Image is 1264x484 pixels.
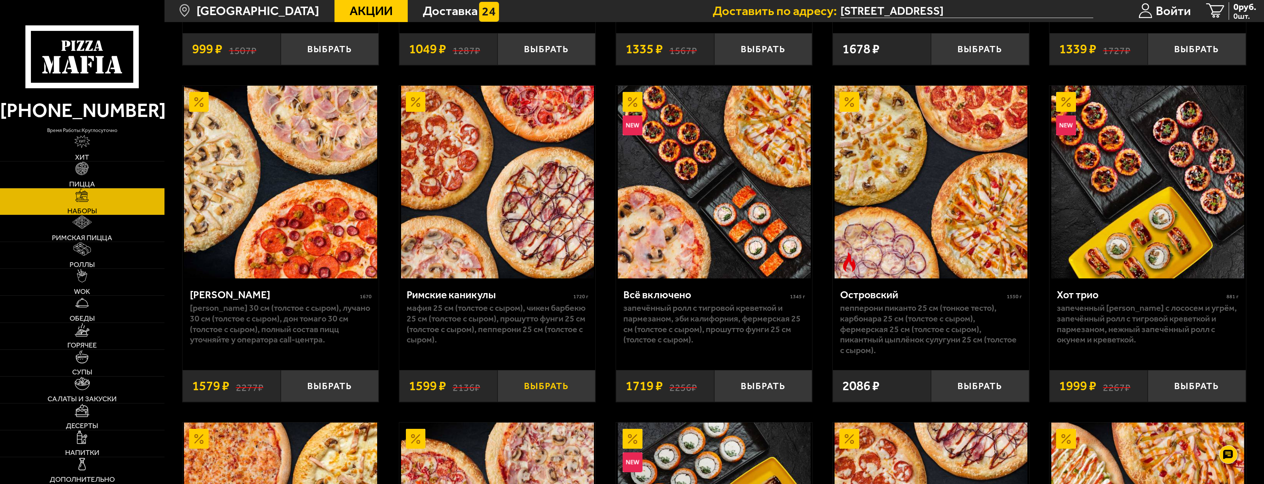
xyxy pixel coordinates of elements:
button: Выбрать [714,33,812,65]
button: Выбрать [281,33,379,65]
span: Салаты и закуски [47,395,117,403]
p: Пепперони Пиканто 25 см (тонкое тесто), Карбонара 25 см (толстое с сыром), Фермерская 25 см (толс... [840,303,1022,355]
img: Новинка [1056,115,1076,135]
span: Доставка [423,5,478,17]
a: АкционныйХет Трик [183,86,379,278]
span: 1579 ₽ [192,380,229,393]
s: 1727 ₽ [1103,43,1130,56]
span: 1999 ₽ [1059,380,1096,393]
span: Дополнительно [50,476,115,483]
s: 2267 ₽ [1103,380,1130,393]
img: Акционный [623,92,642,112]
span: 0 руб. [1233,2,1256,11]
img: Хот трио [1051,86,1244,278]
button: Выбрать [931,33,1029,65]
img: Островский [835,86,1027,278]
span: 1049 ₽ [409,43,446,56]
a: АкционныйНовинкаВсё включено [616,86,812,278]
img: Острое блюдо [839,252,859,272]
button: Выбрать [281,370,379,402]
img: Акционный [623,429,642,449]
span: 881 г [1226,293,1239,300]
div: [PERSON_NAME] [190,288,358,301]
div: Римские каникулы [407,288,571,301]
span: 1678 ₽ [842,43,879,56]
div: Всё включено [623,288,788,301]
span: Обеды [70,315,95,322]
span: 999 ₽ [192,43,222,56]
p: Мафия 25 см (толстое с сыром), Чикен Барбекю 25 см (толстое с сыром), Прошутто Фунги 25 см (толст... [407,303,588,345]
s: 2256 ₽ [669,380,697,393]
p: Запечённый ролл с тигровой креветкой и пармезаном, Эби Калифорния, Фермерская 25 см (толстое с сы... [623,303,805,345]
span: 1345 г [790,293,805,300]
img: Акционный [1056,429,1076,449]
span: Роллы [70,261,95,268]
span: 1599 ₽ [409,380,446,393]
span: Десерты [66,422,98,430]
button: Выбрать [498,370,596,402]
button: Выбрать [931,370,1029,402]
img: Акционный [406,92,426,112]
img: Акционный [189,92,209,112]
span: 0 шт. [1233,12,1256,20]
img: Хет Трик [184,86,377,278]
s: 1567 ₽ [669,43,697,56]
div: Хот трио [1057,288,1225,301]
p: Запеченный [PERSON_NAME] с лососем и угрём, Запечённый ролл с тигровой креветкой и пармезаном, Не... [1057,303,1239,345]
img: Новинка [623,115,642,135]
img: Римские каникулы [401,86,594,278]
span: WOK [74,288,90,295]
button: Выбрать [714,370,812,402]
button: Выбрать [1148,370,1246,402]
span: Напитки [65,449,99,456]
button: Выбрать [1148,33,1246,65]
img: Акционный [189,429,209,449]
s: 2277 ₽ [236,380,263,393]
s: 1287 ₽ [453,43,480,56]
a: АкционныйРимские каникулы [399,86,595,278]
span: Доставить по адресу: [713,5,840,17]
span: 1719 ₽ [626,380,663,393]
span: Римская пицца [52,234,112,242]
span: Пицца [69,181,95,188]
span: Горячее [67,342,97,349]
img: Акционный [839,429,859,449]
div: Островский [840,288,1005,301]
img: Новинка [623,452,642,472]
span: 1335 ₽ [626,43,663,56]
span: 1339 ₽ [1059,43,1096,56]
button: Выбрать [498,33,596,65]
s: 1507 ₽ [229,43,256,56]
span: Хит [75,154,89,161]
input: Ваш адрес доставки [840,4,1093,18]
span: Супы [72,369,92,376]
img: Акционный [839,92,859,112]
span: [GEOGRAPHIC_DATA] [196,5,319,17]
span: Войти [1156,5,1191,17]
span: 1550 г [1007,293,1022,300]
span: 2086 ₽ [842,380,879,393]
p: [PERSON_NAME] 30 см (толстое с сыром), Лучано 30 см (толстое с сыром), Дон Томаго 30 см (толстое ... [190,303,372,345]
a: АкционныйОстрое блюдоОстровский [833,86,1029,278]
img: 15daf4d41897b9f0e9f617042186c801.svg [479,2,499,22]
img: Всё включено [618,86,811,278]
span: Акции [350,5,393,17]
span: 1720 г [573,293,588,300]
s: 2136 ₽ [453,380,480,393]
span: Наборы [67,207,97,215]
a: АкционныйНовинкаХот трио [1049,86,1246,278]
img: Акционный [1056,92,1076,112]
span: 1670 [360,293,372,300]
img: Акционный [406,429,426,449]
span: Ленинградская область, Ломоносовский район, Виллозское городское поселение, посёлок Новогорелово,... [840,4,1093,18]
